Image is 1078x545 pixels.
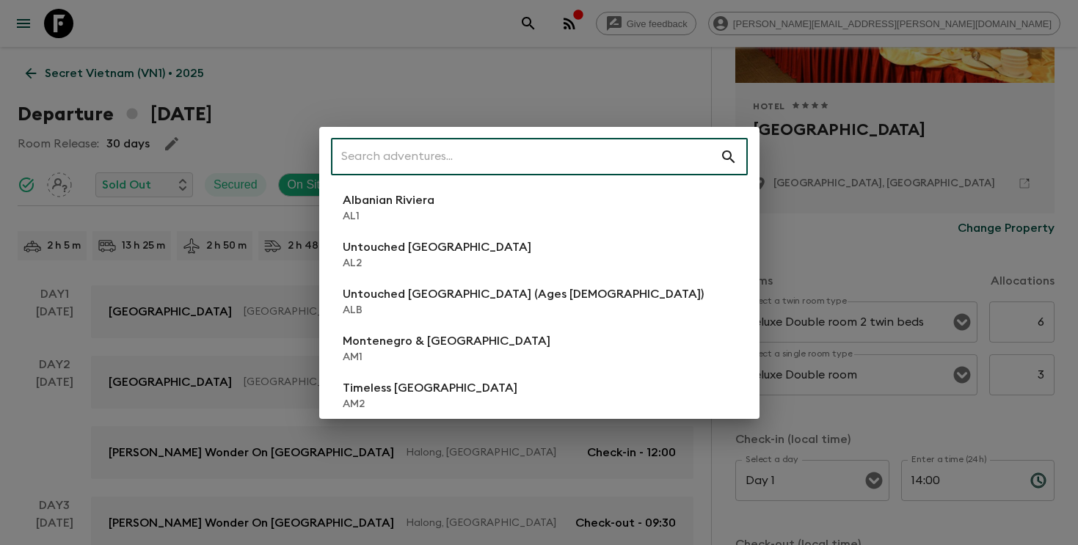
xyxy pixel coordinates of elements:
p: ALB [343,303,704,318]
p: AM1 [343,350,550,365]
p: AL1 [343,209,434,224]
p: Timeless [GEOGRAPHIC_DATA] [343,379,517,397]
p: Untouched [GEOGRAPHIC_DATA] (Ages [DEMOGRAPHIC_DATA]) [343,285,704,303]
p: AL2 [343,256,531,271]
p: AM2 [343,397,517,412]
p: Montenegro & [GEOGRAPHIC_DATA] [343,332,550,350]
p: Albanian Riviera [343,191,434,209]
p: Untouched [GEOGRAPHIC_DATA] [343,238,531,256]
input: Search adventures... [331,136,720,178]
